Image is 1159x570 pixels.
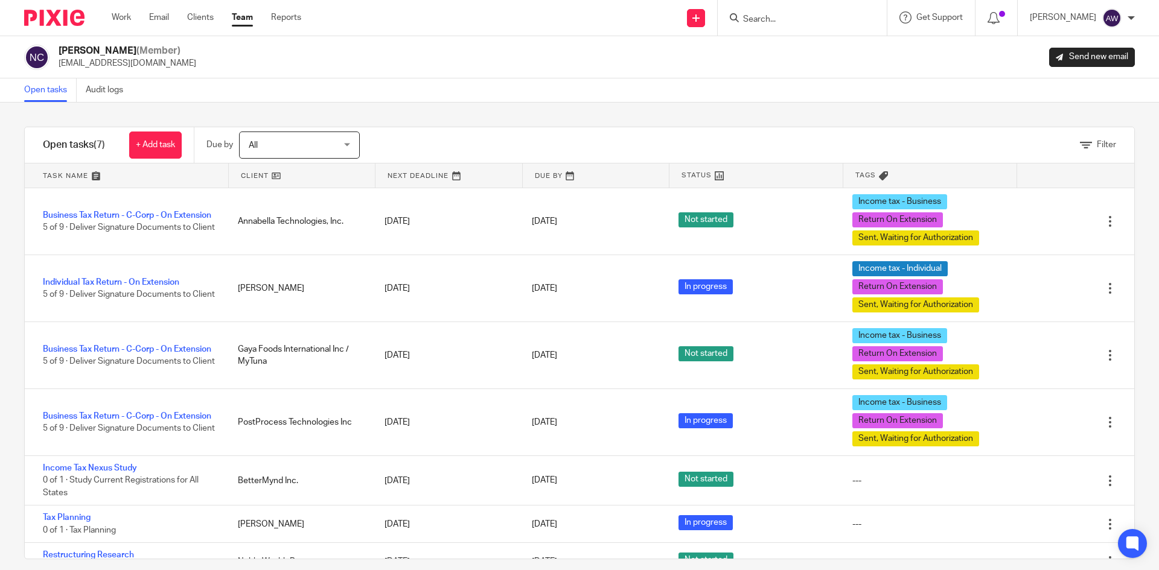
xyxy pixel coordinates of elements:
span: Sent, Waiting for Authorization [852,364,979,379]
span: Sent, Waiting for Authorization [852,431,979,446]
a: Business Tax Return - C-Corp - On Extension [43,412,211,420]
span: 0 of 1 · Tax Planning [43,526,116,534]
div: --- [852,475,861,487]
img: svg%3E [1102,8,1122,28]
h1: Open tasks [43,139,105,151]
span: Sent, Waiting for Authorization [852,297,979,312]
span: 0 of 1 · Study Current Registrations for All States [43,477,199,498]
div: [DATE] [372,410,519,434]
span: Not started [678,212,733,227]
span: Return On Extension [852,212,943,227]
span: [DATE] [532,557,557,566]
span: Income tax - Business [852,194,947,209]
span: All [249,141,258,150]
div: [DATE] [372,276,519,300]
span: Not started [678,472,733,487]
span: [DATE] [532,217,557,226]
span: Not started [678,346,733,361]
div: Gaya Foods International Inc / MyTuna [226,337,372,374]
div: --- [852,518,861,530]
a: Business Tax Return - C-Corp - On Extension [43,345,211,353]
span: In progress [678,515,733,530]
span: Income tax - Business [852,328,947,343]
span: In progress [678,413,733,428]
span: Get Support [916,13,963,22]
p: [EMAIL_ADDRESS][DOMAIN_NAME] [59,57,196,69]
span: [DATE] [532,418,557,426]
a: Work [112,11,131,24]
a: Send new email [1049,48,1135,67]
div: [DATE] [372,343,519,367]
a: Tax Planning [43,513,91,522]
a: + Add task [129,131,182,159]
div: [DATE] [372,209,519,233]
span: In progress [678,279,733,294]
div: [DATE] [372,512,519,536]
span: Sent, Waiting for Authorization [852,230,979,245]
span: 5 of 9 · Deliver Signature Documents to Client [43,357,215,366]
p: Due by [206,139,233,151]
span: [DATE] [532,351,557,359]
div: BetterMynd Inc. [226,469,372,493]
div: Annabella Technologies, Inc. [226,209,372,233]
span: [DATE] [532,477,557,485]
span: 5 of 9 · Deliver Signature Documents to Client [43,223,215,232]
div: --- [852,556,861,568]
span: Return On Extension [852,346,943,361]
span: Tags [855,170,876,180]
div: PostProcess Technologies Inc [226,410,372,434]
a: Individual Tax Return - On Extension [43,278,179,287]
span: (7) [94,140,105,150]
p: [PERSON_NAME] [1030,11,1096,24]
a: Open tasks [24,78,77,102]
a: Income Tax Nexus Study [43,464,137,472]
span: Income tax - Business [852,395,947,410]
span: Not started [678,553,733,568]
span: (Member) [136,46,180,55]
a: Clients [187,11,214,24]
a: Restructuring Research [43,551,134,559]
a: Reports [271,11,301,24]
a: Business Tax Return - C-Corp - On Extension [43,211,211,220]
span: Return On Extension [852,279,943,294]
div: [DATE] [372,469,519,493]
a: Email [149,11,169,24]
input: Search [742,14,851,25]
span: [DATE] [532,520,557,528]
span: Status [682,170,712,180]
a: Team [232,11,253,24]
img: svg%3E [24,45,49,70]
span: Return On Extension [852,413,943,428]
span: [DATE] [532,284,557,293]
h2: [PERSON_NAME] [59,45,196,57]
span: Income tax - Individual [852,261,948,276]
span: 5 of 9 · Deliver Signature Documents to Client [43,424,215,432]
span: Filter [1097,141,1116,149]
div: [PERSON_NAME] [226,512,372,536]
span: 5 of 9 · Deliver Signature Documents to Client [43,290,215,299]
a: Audit logs [86,78,132,102]
img: Pixie [24,10,85,26]
div: [PERSON_NAME] [226,276,372,300]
